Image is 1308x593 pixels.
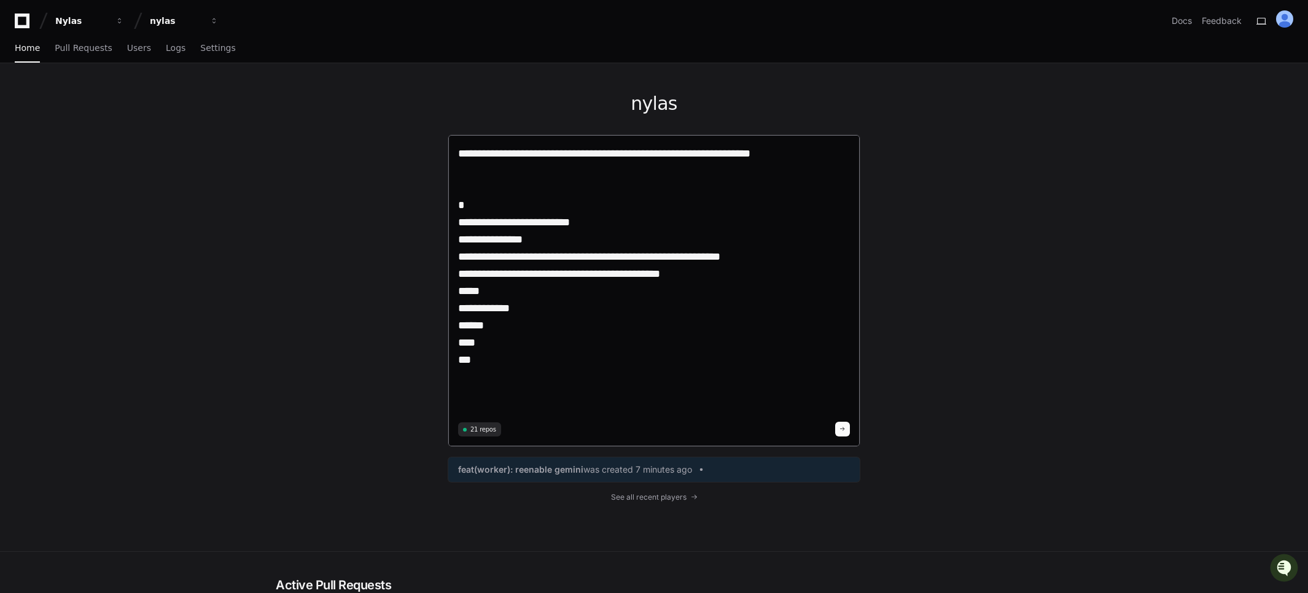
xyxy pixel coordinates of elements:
[55,44,112,52] span: Pull Requests
[12,12,37,37] img: PlayerZero
[1202,15,1242,27] button: Feedback
[12,91,34,114] img: 1756235613930-3d25f9e4-fa56-45dd-b3ad-e072dfbd1548
[611,492,687,502] span: See all recent players
[448,492,860,502] a: See all recent players
[166,44,185,52] span: Logs
[458,463,850,476] a: feat(worker): reenable geminiwas created 7 minutes ago
[145,10,224,32] button: nylas
[12,49,224,69] div: Welcome
[209,95,224,110] button: Start new chat
[42,104,155,114] div: We're available if you need us!
[122,129,149,138] span: Pylon
[127,44,151,52] span: Users
[50,10,129,32] button: Nylas
[127,34,151,63] a: Users
[42,91,201,104] div: Start new chat
[458,463,583,476] span: feat(worker): reenable gemini
[1276,10,1293,28] img: ALV-UjUTLTKDo2-V5vjG4wR1buipwogKm1wWuvNrTAMaancOL2w8d8XiYMyzUPCyapUwVg1DhQ_h_MBM3ufQigANgFbfgRVfo...
[55,34,112,63] a: Pull Requests
[200,44,235,52] span: Settings
[1172,15,1192,27] a: Docs
[448,93,860,115] h1: nylas
[15,44,40,52] span: Home
[166,34,185,63] a: Logs
[150,15,203,27] div: nylas
[55,15,108,27] div: Nylas
[470,425,496,434] span: 21 repos
[15,34,40,63] a: Home
[87,128,149,138] a: Powered byPylon
[583,463,692,476] span: was created 7 minutes ago
[200,34,235,63] a: Settings
[1269,552,1302,586] iframe: Open customer support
